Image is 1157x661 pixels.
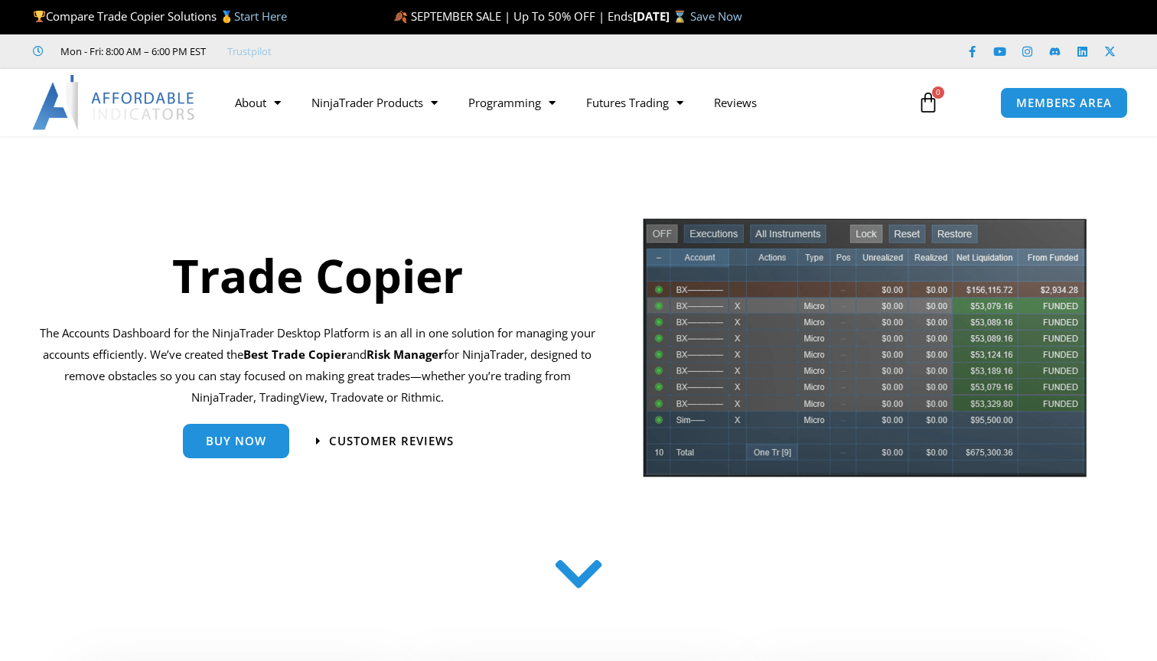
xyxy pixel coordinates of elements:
[57,42,206,60] span: Mon - Fri: 8:00 AM – 6:00 PM EST
[1000,87,1128,119] a: MEMBERS AREA
[932,86,944,99] span: 0
[220,85,296,120] a: About
[367,347,444,362] strong: Risk Manager
[183,424,289,458] a: Buy Now
[220,85,902,120] nav: Menu
[1016,97,1112,109] span: MEMBERS AREA
[33,8,287,24] span: Compare Trade Copier Solutions 🥇
[571,85,699,120] a: Futures Trading
[316,435,454,447] a: Customer Reviews
[296,85,453,120] a: NinjaTrader Products
[227,42,272,60] a: Trustpilot
[39,243,595,308] h1: Trade Copier
[34,11,45,22] img: 🏆
[243,347,347,362] b: Best Trade Copier
[453,85,571,120] a: Programming
[641,217,1088,490] img: tradecopier | Affordable Indicators – NinjaTrader
[206,435,266,447] span: Buy Now
[234,8,287,24] a: Start Here
[699,85,772,120] a: Reviews
[633,8,690,24] strong: [DATE] ⌛
[32,75,197,130] img: LogoAI | Affordable Indicators – NinjaTrader
[329,435,454,447] span: Customer Reviews
[39,323,595,408] p: The Accounts Dashboard for the NinjaTrader Desktop Platform is an all in one solution for managin...
[393,8,633,24] span: 🍂 SEPTEMBER SALE | Up To 50% OFF | Ends
[690,8,742,24] a: Save Now
[895,80,962,125] a: 0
